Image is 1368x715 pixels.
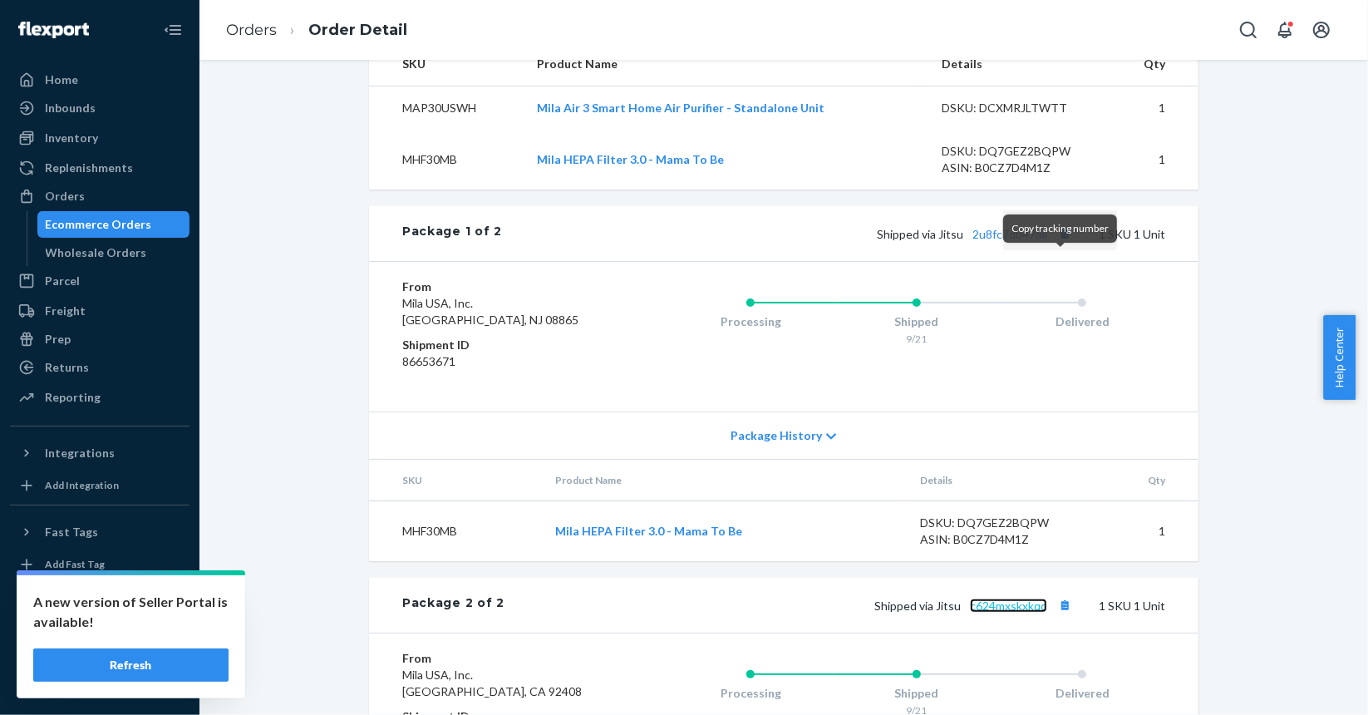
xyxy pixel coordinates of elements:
div: Add Fast Tag [45,557,105,571]
button: Give Feedback [10,668,189,695]
button: Open notifications [1268,13,1302,47]
div: Returns [45,359,89,376]
div: 9/21 [834,332,1000,346]
dt: Shipment ID [402,337,601,353]
td: MHF30MB [369,501,542,562]
div: Reporting [45,389,101,406]
th: Product Name [524,42,928,86]
th: Details [928,42,1111,86]
a: Prep [10,326,189,353]
td: MHF30MB [369,130,524,190]
div: Freight [45,303,86,319]
dd: 86653671 [402,353,601,370]
a: Returns [10,354,189,381]
div: ASIN: B0CZ7D4M1Z [920,531,1076,548]
div: Processing [667,685,834,702]
div: Fast Tags [45,524,98,540]
a: Help Center [10,640,189,667]
span: Shipped via Jitsu [877,227,1075,241]
div: Orders [45,188,85,205]
td: MAP30USWH [369,86,524,131]
th: SKU [369,460,542,501]
th: Qty [1110,42,1198,86]
div: 1 SKU 1 Unit [504,594,1165,616]
dt: From [402,279,601,295]
a: Reporting [10,384,189,411]
div: Ecommerce Orders [46,216,152,233]
a: Ecommerce Orders [37,211,190,238]
button: Close Navigation [156,13,189,47]
td: 1 [1110,86,1198,131]
a: Parcel [10,268,189,294]
div: Prep [45,331,71,348]
div: Wholesale Orders [46,244,147,261]
div: Shipped [834,313,1000,330]
span: Package History [731,427,822,444]
button: Help Center [1323,315,1356,400]
a: Orders [10,183,189,210]
a: Inbounds [10,95,189,121]
p: A new version of Seller Portal is available! [33,592,229,632]
div: Add Integration [45,478,119,492]
div: ASIN: B0CZ7D4M1Z [942,160,1098,176]
div: 1 SKU 1 Unit [502,223,1165,244]
button: Copy tracking number [1054,594,1075,616]
div: Inbounds [45,100,96,116]
a: Inventory [10,125,189,151]
div: Integrations [45,445,115,461]
a: Add Fast Tag [10,552,189,577]
a: Home [10,67,189,93]
img: Flexport logo [18,22,89,38]
div: Delivered [999,685,1165,702]
th: Details [907,460,1090,501]
div: Inventory [45,130,98,146]
div: Package 1 of 2 [402,223,502,244]
td: 1 [1110,130,1198,190]
dt: From [402,650,601,667]
span: Shipped via Jitsu [874,599,1075,613]
a: Wholesale Orders [37,239,190,266]
button: Refresh [33,648,229,682]
button: Open Search Box [1232,13,1265,47]
a: Settings [10,584,189,610]
span: Copy tracking number [1011,222,1109,234]
td: 1 [1090,501,1198,562]
th: SKU [369,42,524,86]
a: Mila HEPA Filter 3.0 - Mama To Be [555,524,742,538]
button: Integrations [10,440,189,466]
div: Delivered [999,313,1165,330]
div: Processing [667,313,834,330]
th: Qty [1090,460,1198,501]
div: Shipped [834,685,1000,702]
div: DSKU: DQ7GEZ2BQPW [942,143,1098,160]
a: Add Integration [10,473,189,498]
div: Replenishments [45,160,133,176]
a: Freight [10,298,189,324]
th: Product Name [542,460,907,501]
button: Open account menu [1305,13,1338,47]
span: Mila USA, Inc. [GEOGRAPHIC_DATA], NJ 08865 [402,296,578,327]
a: Talk to Support [10,612,189,639]
div: Package 2 of 2 [402,594,504,616]
button: Fast Tags [10,519,189,545]
span: Mila USA, Inc. [GEOGRAPHIC_DATA], CA 92408 [402,668,582,698]
a: Mila Air 3 Smart Home Air Purifier - Standalone Unit [538,101,825,115]
ol: breadcrumbs [213,6,421,55]
a: Orders [226,21,277,39]
div: DSKU: DQ7GEZ2BQPW [920,515,1076,531]
a: 2u8fc7db47ml [972,227,1047,241]
a: c624mxskxkqq [970,599,1047,613]
div: Parcel [45,273,80,289]
a: Replenishments [10,155,189,181]
a: Mila HEPA Filter 3.0 - Mama To Be [538,152,725,166]
a: Order Detail [308,21,407,39]
div: DSKU: DCXMRJLTWTT [942,100,1098,116]
div: Home [45,71,78,88]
